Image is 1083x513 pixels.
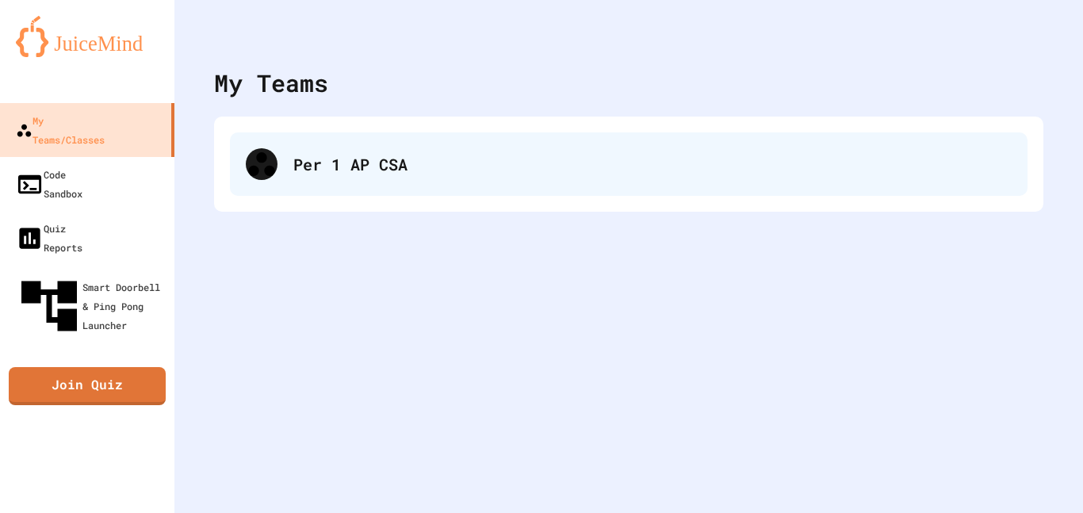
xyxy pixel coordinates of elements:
img: logo-orange.svg [16,16,159,57]
div: Quiz Reports [16,219,82,257]
div: My Teams [214,65,328,101]
div: My Teams/Classes [16,111,105,149]
a: Join Quiz [9,367,166,405]
div: Per 1 AP CSA [293,152,1012,176]
div: Per 1 AP CSA [230,132,1028,196]
div: Smart Doorbell & Ping Pong Launcher [16,273,168,339]
div: Code Sandbox [16,165,82,203]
